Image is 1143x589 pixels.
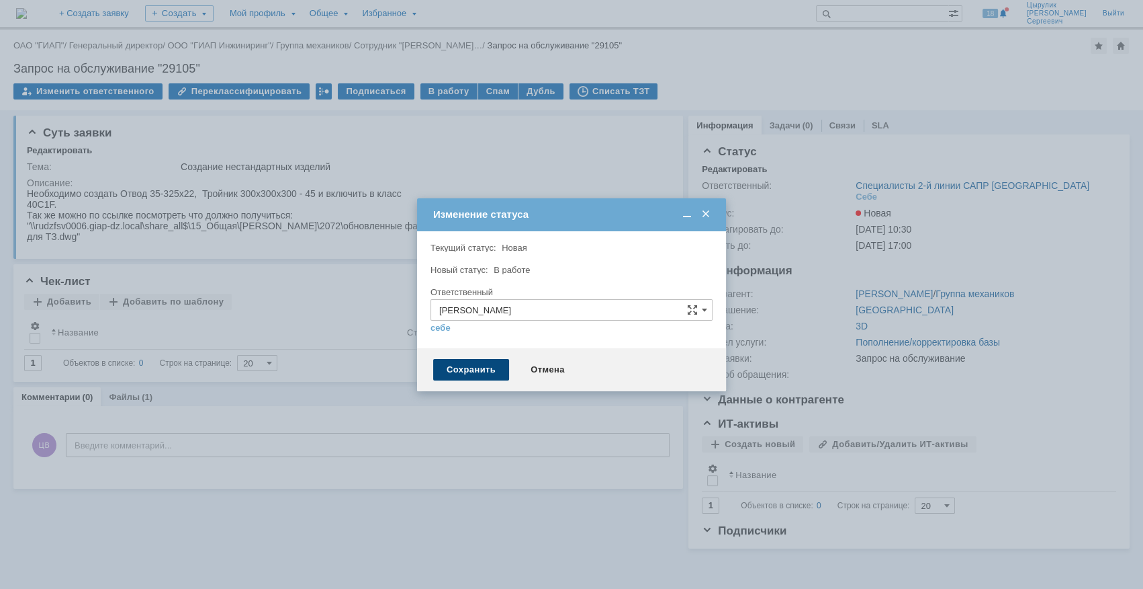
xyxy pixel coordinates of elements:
[680,208,694,221] span: Свернуть (Ctrl + M)
[699,208,713,221] span: Закрыть
[687,305,698,315] span: Сложная форма
[430,288,710,297] div: Ответственный
[502,243,527,253] span: Новая
[494,265,530,275] span: В работе
[430,243,496,253] label: Текущий статус:
[430,265,488,275] label: Новый статус:
[433,208,713,221] div: Изменение статуса
[430,323,451,333] a: себе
